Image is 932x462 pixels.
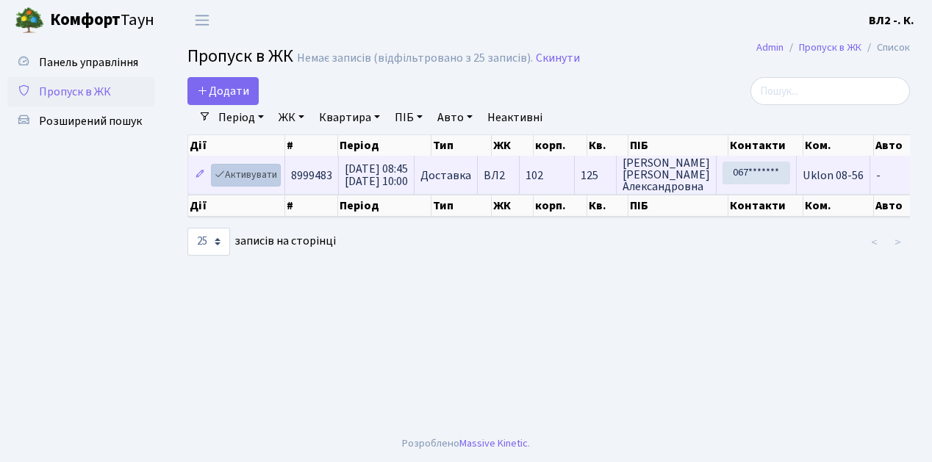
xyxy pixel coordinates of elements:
[459,436,528,451] a: Massive Kinetic
[187,43,293,69] span: Пропуск в ЖК
[338,135,431,156] th: Період
[484,170,513,181] span: ВЛ2
[526,167,543,184] span: 102
[297,51,533,65] div: Немає записів (відфільтровано з 25 записів).
[734,32,932,63] nav: breadcrumb
[39,54,138,71] span: Панель управління
[313,105,386,130] a: Квартира
[750,77,910,105] input: Пошук...
[187,228,230,256] select: записів на сторінці
[492,195,534,217] th: ЖК
[39,113,142,129] span: Розширений пошук
[50,8,121,32] b: Комфорт
[285,135,338,156] th: #
[187,228,336,256] label: записів на сторінці
[492,135,534,156] th: ЖК
[803,135,874,156] th: Ком.
[211,164,281,187] a: Активувати
[874,135,922,156] th: Авто
[7,77,154,107] a: Пропуск в ЖК
[728,195,803,217] th: Контакти
[756,40,784,55] a: Admin
[273,105,310,130] a: ЖК
[534,195,587,217] th: корп.
[803,195,874,217] th: Ком.
[587,195,628,217] th: Кв.
[39,84,111,100] span: Пропуск в ЖК
[291,167,332,184] span: 8999483
[431,195,492,217] th: Тип
[534,135,587,156] th: корп.
[15,6,44,35] img: logo.png
[876,167,881,184] span: -
[581,170,610,181] span: 125
[285,195,338,217] th: #
[197,83,249,99] span: Додати
[7,48,154,77] a: Панель управління
[188,135,285,156] th: Дії
[628,195,728,217] th: ПІБ
[628,135,728,156] th: ПІБ
[188,195,285,217] th: Дії
[481,105,548,130] a: Неактивні
[187,77,259,105] a: Додати
[587,135,628,156] th: Кв.
[345,161,408,190] span: [DATE] 08:45 [DATE] 10:00
[874,195,922,217] th: Авто
[402,436,530,452] div: Розроблено .
[184,8,221,32] button: Переключити навігацію
[799,40,861,55] a: Пропуск в ЖК
[431,135,492,156] th: Тип
[869,12,914,29] a: ВЛ2 -. К.
[420,170,471,181] span: Доставка
[728,135,803,156] th: Контакти
[536,51,580,65] a: Скинути
[431,105,478,130] a: Авто
[389,105,429,130] a: ПІБ
[803,167,864,184] span: Uklon 08-56
[623,157,710,192] span: [PERSON_NAME] [PERSON_NAME] Александровна
[338,195,431,217] th: Період
[861,40,910,56] li: Список
[212,105,270,130] a: Період
[50,8,154,33] span: Таун
[7,107,154,136] a: Розширений пошук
